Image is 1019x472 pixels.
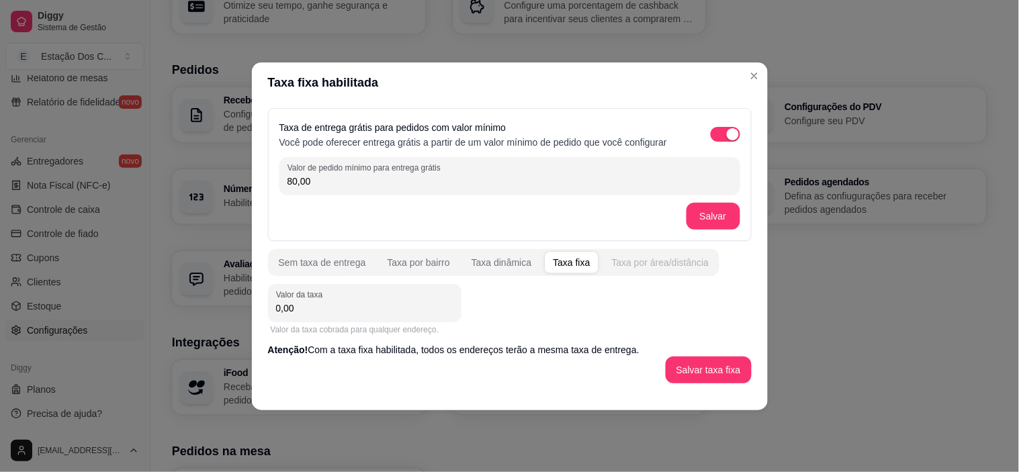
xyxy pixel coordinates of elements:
span: Atenção! [268,344,308,355]
input: Valor da taxa [276,301,453,315]
div: Valor da taxa cobrada para qualquer endereço. [271,324,459,335]
p: Você pode oferecer entrega grátis a partir de um valor mínimo de pedido que você configurar [279,136,667,149]
header: Taxa fixa habilitada [252,62,768,103]
div: Taxa por bairro [387,256,449,269]
button: Close [744,65,765,87]
div: Taxa por área/distância [612,256,709,269]
label: Valor de pedido mínimo para entrega grátis [287,162,445,173]
div: Taxa dinâmica [472,256,532,269]
input: Valor de pedido mínimo para entrega grátis [287,175,732,188]
p: Com a taxa fixa habilitada, todos os endereços terão a mesma taxa de entrega. [268,343,752,357]
div: Sem taxa de entrega [279,256,366,269]
button: Salvar taxa fixa [666,357,752,383]
label: Taxa de entrega grátis para pedidos com valor mínimo [279,122,506,133]
label: Valor da taxa [276,289,327,300]
div: Taxa fixa [553,256,590,269]
button: Salvar [686,203,740,230]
